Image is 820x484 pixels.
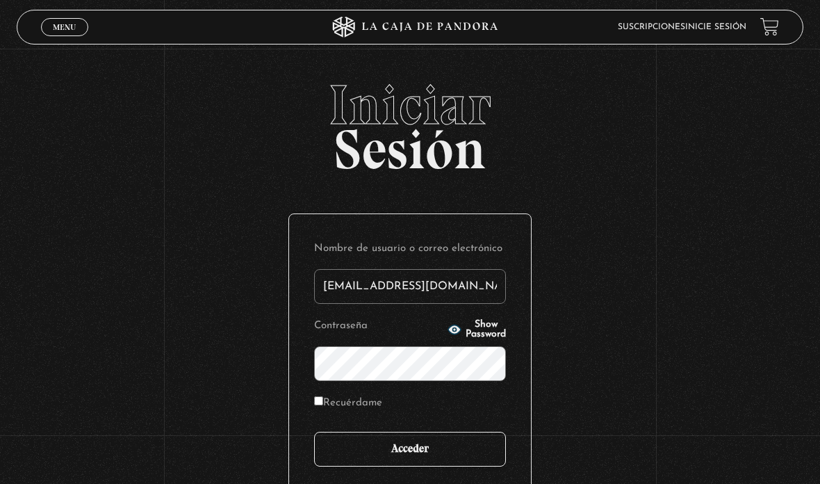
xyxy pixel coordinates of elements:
button: Show Password [448,320,506,339]
a: View your shopping cart [760,17,779,36]
input: Acceder [314,432,506,467]
a: Suscripciones [618,23,685,31]
span: Cerrar [49,35,81,45]
label: Recuérdame [314,394,382,412]
span: Iniciar [17,77,804,133]
span: Menu [53,23,76,31]
span: Show Password [466,320,506,339]
label: Contraseña [314,316,443,335]
input: Recuérdame [314,396,323,405]
label: Nombre de usuario o correo electrónico [314,239,506,258]
h2: Sesión [17,77,804,166]
a: Inicie sesión [685,23,746,31]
